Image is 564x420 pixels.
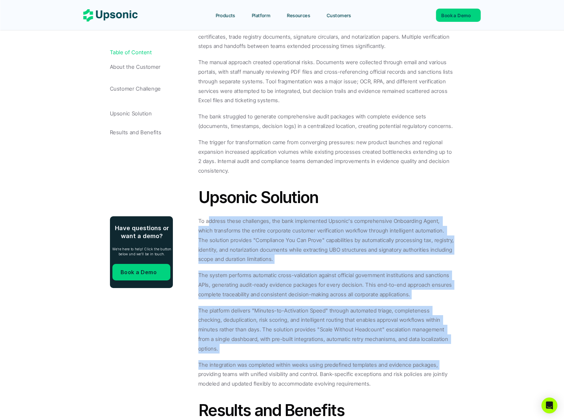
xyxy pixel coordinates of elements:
p: The bank faced bottlenecks in corporate customer onboarding. The Know Your Business (KYB) verific... [198,13,454,51]
p: The bank struggled to generate comprehensive audit packages with complete evidence sets (document... [198,112,454,131]
p: The integration was completed within weeks using predefined templates and evidence packages, prov... [198,360,454,389]
div: Open Intercom Messenger [541,398,557,413]
h3: Upsonic Solution [198,186,454,208]
p: Customer Challenge [110,86,195,92]
p: Book a Demo [441,12,471,19]
a: Upsonic Solution [110,102,195,126]
p: Platform [252,12,270,19]
p: want a demo? [115,232,169,239]
a: Table of Content [110,50,195,56]
p: We’re here to help! Click the button [112,246,171,251]
a: Customer Challenge [110,79,195,100]
p: To address these challenges, the bank implemented Upsonic's comprehensive Onboarding Agent, which... [198,216,454,264]
p: Have questions or [115,224,169,232]
p: The trigger for transformation came from converging pressures: new product launches and regional ... [198,138,454,176]
p: Book a Demo [121,268,157,277]
p: Products [216,12,235,19]
a: Book a Demo [112,264,170,280]
p: The platform delivers "Minutes-to-Activation Speed" through automated triage, completeness checki... [198,306,454,354]
p: Customers [327,12,351,19]
a: About the Customer [110,59,195,77]
p: below and we’ll be in touch. [112,251,171,256]
p: About the Customer [110,64,195,70]
p: Resources [287,12,310,19]
p: The system performs automatic cross-validation against official government institutions and sanct... [198,271,454,299]
p: Upsonic Solution [110,110,195,117]
p: The manual approach created operational risks. Documents were collected through email and various... [198,58,454,105]
a: Results and Benefits [110,129,195,136]
p: Table of Content [110,49,195,56]
a: Products [212,9,246,21]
